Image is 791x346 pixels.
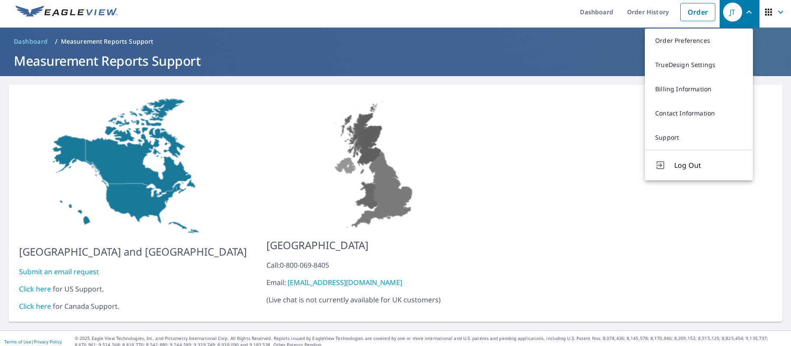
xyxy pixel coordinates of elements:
p: | [4,339,62,344]
img: US-MAP [19,95,247,237]
a: Billing Information [645,77,753,101]
a: Dashboard [10,35,51,48]
li: / [55,36,58,47]
nav: breadcrumb [10,35,781,48]
a: Privacy Policy [34,339,62,345]
a: Support [645,125,753,150]
span: Dashboard [14,37,48,46]
a: Submit an email request [19,267,99,276]
a: Terms of Use [4,339,31,345]
img: EV Logo [16,6,118,19]
a: [EMAIL_ADDRESS][DOMAIN_NAME] [288,278,402,287]
a: TrueDesign Settings [645,53,753,77]
button: Log Out [645,150,753,180]
p: ( Live chat is not currently available for UK customers ) [266,260,484,305]
div: for Canada Support. [19,301,247,311]
p: [GEOGRAPHIC_DATA] [266,237,484,253]
p: [GEOGRAPHIC_DATA] and [GEOGRAPHIC_DATA] [19,244,247,259]
a: Contact Information [645,101,753,125]
div: Email: [266,277,484,288]
div: JT [723,3,742,22]
a: Click here [19,301,51,311]
h1: Measurement Reports Support [10,52,781,70]
a: Order Preferences [645,29,753,53]
a: Click here [19,284,51,294]
img: US-MAP [266,95,484,231]
div: Call: 0-800-069-8405 [266,260,484,270]
div: for US Support. [19,284,247,294]
p: Measurement Reports Support [61,37,154,46]
a: Order [680,3,715,21]
span: Log Out [674,160,743,170]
